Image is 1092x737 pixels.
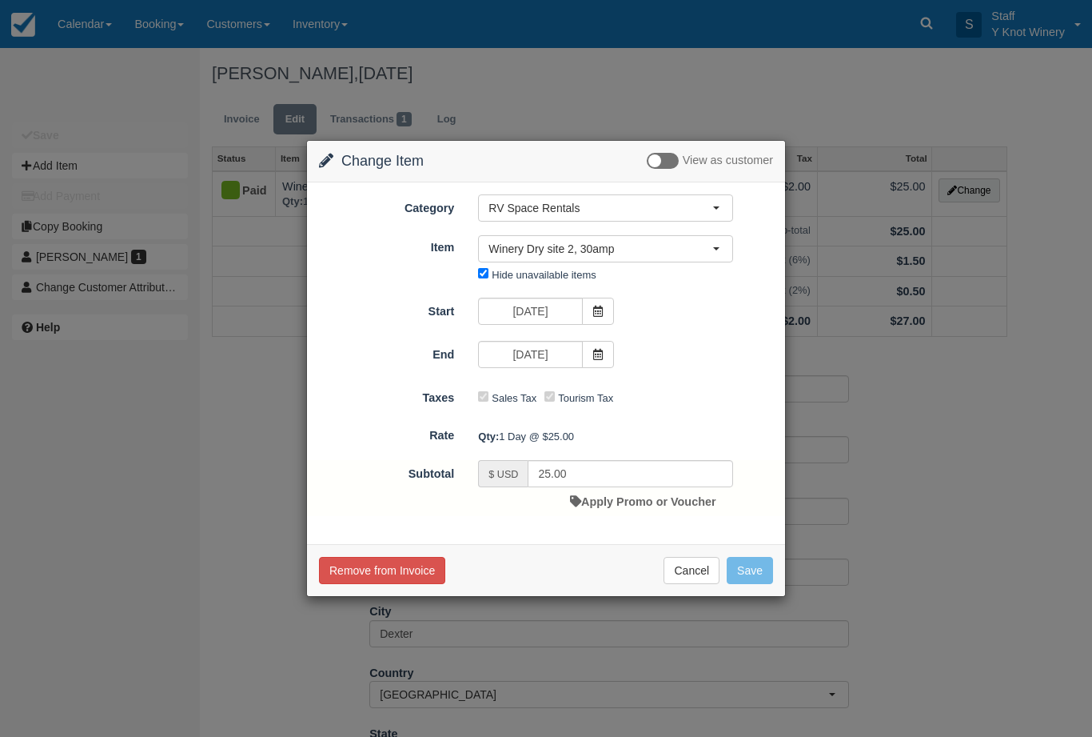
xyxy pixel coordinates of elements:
label: Taxes [307,384,466,407]
span: Winery Dry site 2, 30amp [488,241,712,257]
label: Category [307,194,466,217]
label: Hide unavailable items [492,269,596,281]
label: Sales Tax [492,392,536,404]
div: 1 Day @ $25.00 [466,423,785,450]
strong: Qty [478,431,499,443]
button: Remove from Invoice [319,557,445,584]
span: View as customer [683,154,773,167]
a: Apply Promo or Voucher [570,495,715,508]
span: Change Item [341,153,424,169]
label: Start [307,298,466,320]
button: Winery Dry site 2, 30amp [478,235,733,262]
small: $ USD [488,469,518,480]
button: Save [727,557,773,584]
label: End [307,341,466,363]
button: RV Space Rentals [478,194,733,222]
label: Item [307,234,466,256]
span: RV Space Rentals [488,200,712,216]
label: Tourism Tax [558,392,613,404]
label: Rate [307,422,466,444]
button: Cancel [664,557,719,584]
label: Subtotal [307,460,466,483]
